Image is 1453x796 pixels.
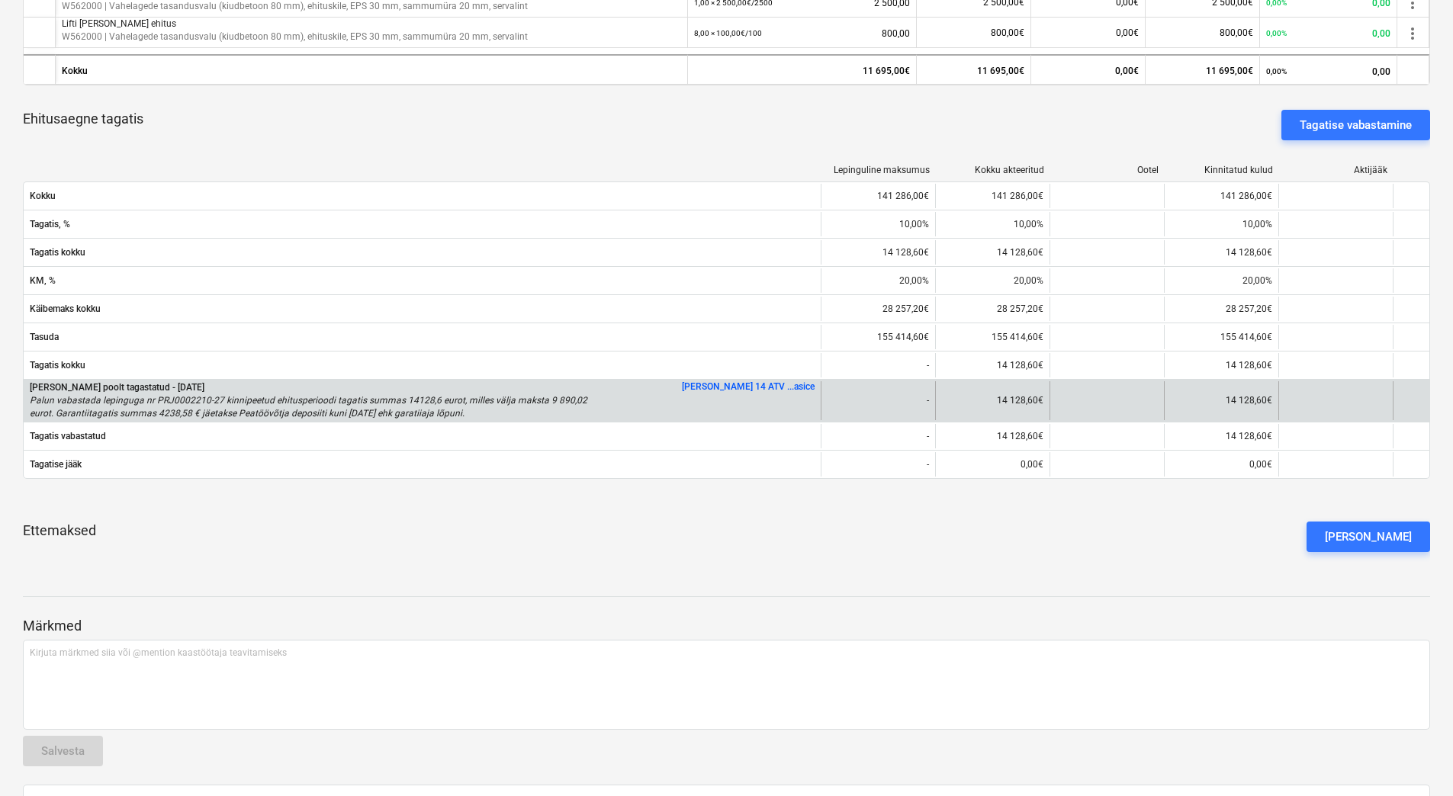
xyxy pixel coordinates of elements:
[1171,165,1273,175] div: Kinnitatud kulud
[30,394,587,420] p: Palun vabastada lepinguga nr PRJ0002210-27 kinnipeetud ehitusperioodi tagatis summas 14128,6 euro...
[688,54,917,85] div: 11 695,00€
[1164,240,1278,265] div: 14 128,60€
[935,424,1050,448] div: 14 128,60€
[917,54,1031,85] div: 11 695,00€
[1164,353,1278,377] div: 14 128,60€
[30,191,815,201] span: Kokku
[1377,723,1453,796] iframe: Chat Widget
[821,353,935,377] div: -
[1325,527,1412,547] div: [PERSON_NAME]
[1164,381,1278,420] div: 14 128,60€
[1266,56,1390,87] div: 0,00
[1021,458,1043,471] p: 0,00€
[1300,115,1412,135] div: Tagatise vabastamine
[62,30,681,43] p: W562000 | Vahelagede tasandusvalu (kiudbetoon 80 mm), ehituskile, EPS 30 mm, sammumüra 20 mm, ser...
[821,297,935,321] div: 28 257,20€
[1266,67,1287,75] small: 0,00%
[30,303,815,314] span: Käibemaks kokku
[942,165,1044,175] div: Kokku akteeritud
[821,240,935,265] div: 14 128,60€
[1403,24,1422,43] span: more_vert
[30,275,815,286] span: KM, %
[821,381,935,420] div: -
[1249,458,1272,471] p: 0,00€
[56,54,688,85] div: Kokku
[935,297,1050,321] div: 28 257,20€
[1164,297,1278,321] div: 28 257,20€
[935,381,1050,420] div: 14 128,60€
[1266,29,1287,37] small: 0,00%
[682,381,815,392] a: [PERSON_NAME] 14 ATV ...asice
[821,424,935,448] div: -
[30,431,815,441] span: Tagatis vabastatud
[1164,424,1278,448] div: 14 128,60€
[30,360,815,371] span: Tagatis kokku
[1164,325,1278,349] div: 155 414,60€
[821,184,935,208] div: 141 286,00€
[23,617,1430,635] p: Märkmed
[1164,184,1278,208] div: 141 286,00€
[694,29,762,37] small: 8,00 × 100,00€ / 100
[821,268,935,293] div: 20,00%
[30,219,815,229] span: Tagatis, %
[30,459,815,470] span: Tagatise jääk
[23,522,96,552] p: Ettemaksed
[30,332,815,342] span: Tasuda
[694,18,910,49] div: 800,00
[1220,27,1253,38] span: 800,00€
[935,212,1050,236] div: 10,00%
[1285,165,1387,175] div: Aktijääk
[30,381,587,394] p: [PERSON_NAME] poolt tagastatud - [DATE]
[23,110,143,140] p: Ehitusaegne tagatis
[821,325,935,349] div: 155 414,60€
[1281,110,1430,140] button: Tagatise vabastamine
[62,18,681,30] p: Lifti [PERSON_NAME] ehitus
[1266,18,1390,49] div: 0,00
[828,165,930,175] div: Lepinguline maksumus
[1031,54,1146,85] div: 0,00€
[1116,27,1139,38] span: 0,00€
[991,27,1024,38] span: 800,00€
[1164,268,1278,293] div: 20,00%
[935,268,1050,293] div: 20,00%
[935,353,1050,377] div: 14 128,60€
[821,212,935,236] div: 10,00%
[1307,522,1430,552] button: [PERSON_NAME]
[1164,212,1278,236] div: 10,00%
[30,247,815,258] span: Tagatis kokku
[935,240,1050,265] div: 14 128,60€
[821,452,935,477] div: -
[935,325,1050,349] div: 155 414,60€
[935,184,1050,208] div: 141 286,00€
[1146,54,1260,85] div: 11 695,00€
[1056,165,1159,175] div: Ootel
